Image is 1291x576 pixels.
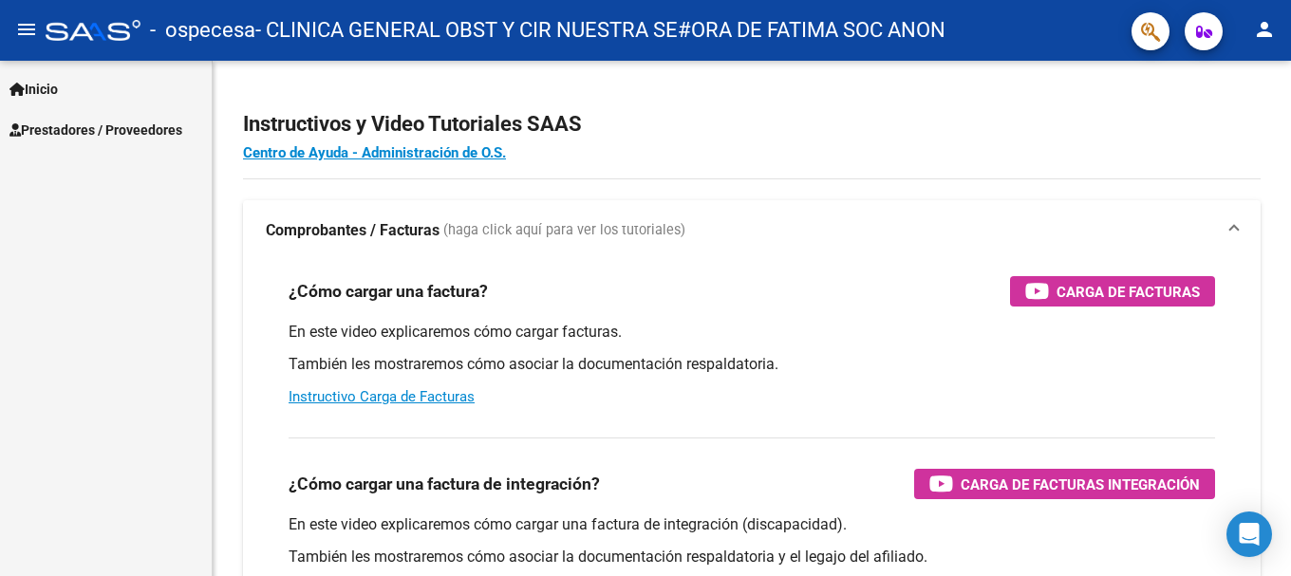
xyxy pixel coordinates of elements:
[914,469,1215,499] button: Carga de Facturas Integración
[289,322,1215,343] p: En este video explicaremos cómo cargar facturas.
[1226,511,1272,557] div: Open Intercom Messenger
[289,388,475,405] a: Instructivo Carga de Facturas
[289,354,1215,375] p: También les mostraremos cómo asociar la documentación respaldatoria.
[150,9,255,51] span: - ospecesa
[243,200,1261,261] mat-expansion-panel-header: Comprobantes / Facturas (haga click aquí para ver los tutoriales)
[9,120,182,140] span: Prestadores / Proveedores
[1253,18,1276,41] mat-icon: person
[961,473,1200,496] span: Carga de Facturas Integración
[1057,280,1200,304] span: Carga de Facturas
[289,547,1215,567] p: También les mostraremos cómo asociar la documentación respaldatoria y el legajo del afiliado.
[243,144,506,161] a: Centro de Ayuda - Administración de O.S.
[255,9,945,51] span: - CLINICA GENERAL OBST Y CIR NUESTRA SE#ORA DE FATIMA SOC ANON
[289,278,488,305] h3: ¿Cómo cargar una factura?
[1010,276,1215,307] button: Carga de Facturas
[266,220,440,241] strong: Comprobantes / Facturas
[243,106,1261,142] h2: Instructivos y Video Tutoriales SAAS
[15,18,38,41] mat-icon: menu
[289,471,600,497] h3: ¿Cómo cargar una factura de integración?
[9,79,58,100] span: Inicio
[289,514,1215,535] p: En este video explicaremos cómo cargar una factura de integración (discapacidad).
[443,220,685,241] span: (haga click aquí para ver los tutoriales)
